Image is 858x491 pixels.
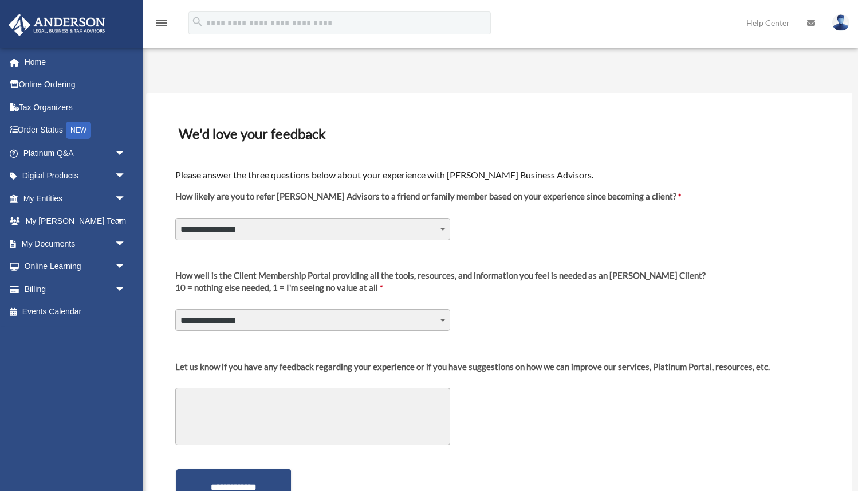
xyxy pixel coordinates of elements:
a: My [PERSON_NAME] Teamarrow_drop_down [8,210,143,233]
i: menu [155,16,168,30]
a: Online Learningarrow_drop_down [8,255,143,278]
a: Digital Productsarrow_drop_down [8,165,143,188]
span: arrow_drop_down [115,232,137,256]
label: 10 = nothing else needed, 1 = I'm seeing no value at all [175,270,706,303]
span: arrow_drop_down [115,210,137,233]
a: Platinum Q&Aarrow_drop_down [8,142,143,165]
span: arrow_drop_down [115,165,137,188]
span: arrow_drop_down [115,187,137,211]
div: Let us know if you have any feedback regarding your experience or if you have suggestions on how ... [175,361,770,373]
a: Events Calendar [8,301,143,324]
h3: We'd love your feedback [174,122,824,146]
a: Tax Organizers [8,96,143,119]
img: User Pic [832,14,849,31]
a: Billingarrow_drop_down [8,278,143,301]
div: NEW [66,122,91,139]
label: How likely are you to refer [PERSON_NAME] Advisors to a friend or family member based on your exp... [175,190,681,212]
i: search [191,15,204,28]
span: arrow_drop_down [115,278,137,301]
a: My Entitiesarrow_drop_down [8,187,143,210]
img: Anderson Advisors Platinum Portal [5,14,109,36]
a: menu [155,20,168,30]
span: arrow_drop_down [115,142,137,165]
h4: Please answer the three questions below about your experience with [PERSON_NAME] Business Advisors. [175,169,822,181]
div: How well is the Client Membership Portal providing all the tools, resources, and information you ... [175,270,706,282]
a: Online Ordering [8,73,143,96]
a: My Documentsarrow_drop_down [8,232,143,255]
a: Order StatusNEW [8,119,143,142]
a: Home [8,50,143,73]
span: arrow_drop_down [115,255,137,279]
